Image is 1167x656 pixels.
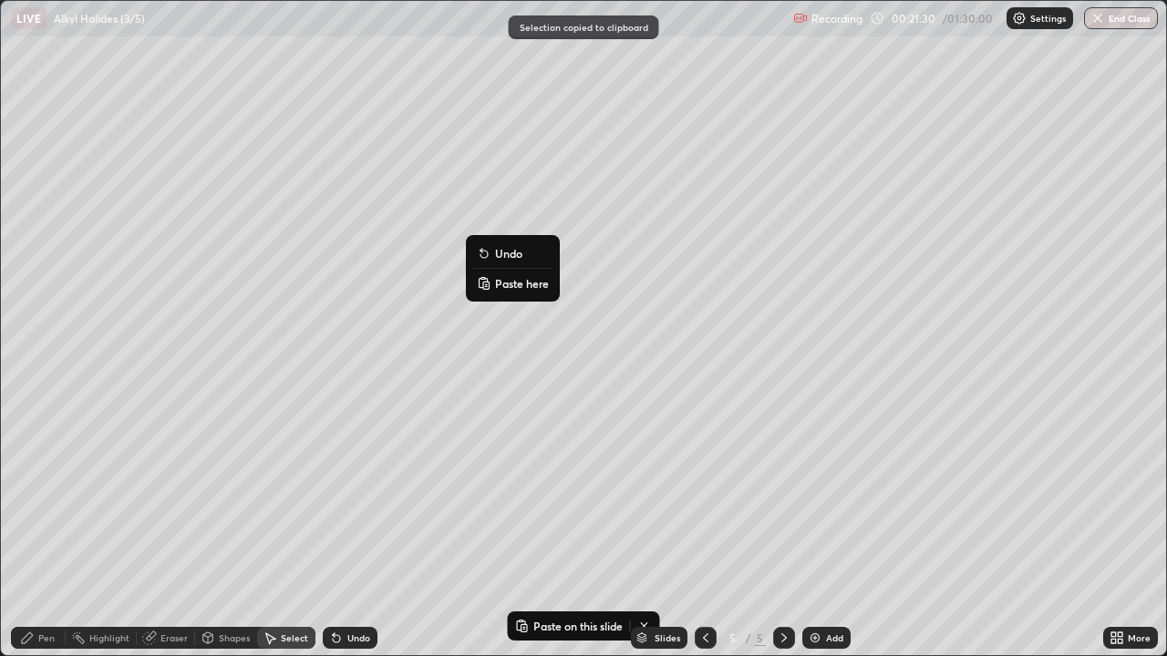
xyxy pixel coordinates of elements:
div: Highlight [89,633,129,642]
p: Paste on this slide [533,619,623,633]
div: More [1128,633,1151,642]
div: 5 [755,630,766,646]
button: Undo [473,242,553,264]
p: Undo [495,246,522,261]
img: class-settings-icons [1012,11,1027,26]
div: Undo [347,633,370,642]
button: Paste on this slide [511,615,626,637]
img: recording.375f2c34.svg [793,11,808,26]
div: / [746,632,751,643]
div: Select [281,633,308,642]
p: LIVE [16,11,41,26]
p: Alkyl Halides (3/5) [54,11,145,26]
img: end-class-cross [1090,11,1105,26]
div: Pen [38,633,55,642]
div: Eraser [160,633,188,642]
button: Paste here [473,272,553,294]
p: Settings [1030,14,1066,23]
div: Slides [655,633,680,642]
p: Paste here [495,276,549,291]
button: End Class [1084,7,1158,29]
div: 5 [724,632,742,643]
p: Recording [811,12,862,26]
div: Add [826,633,843,642]
div: Shapes [219,633,250,642]
img: add-slide-button [808,630,822,645]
